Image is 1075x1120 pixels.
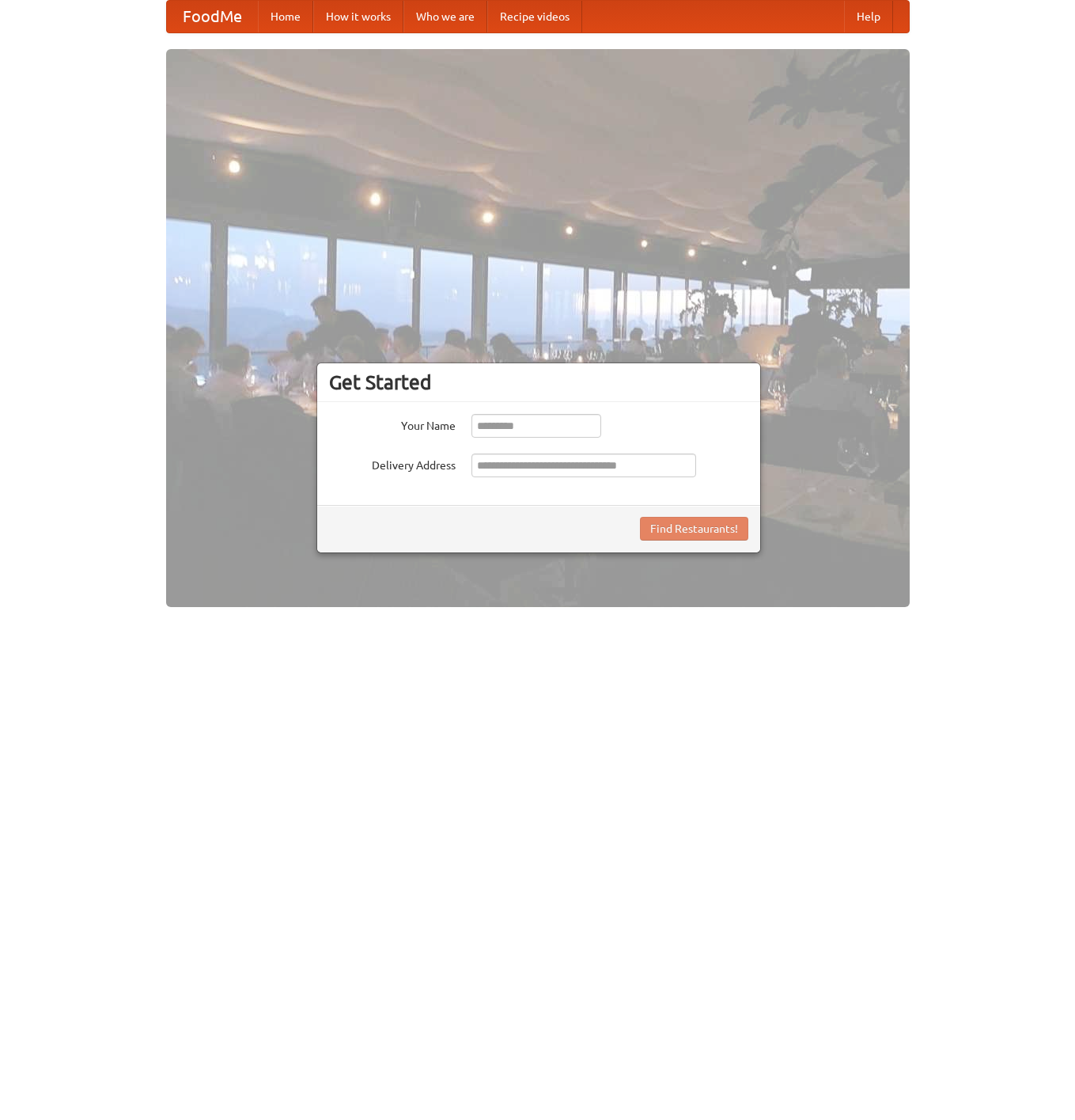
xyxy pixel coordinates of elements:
[403,1,487,32] a: Who we are
[844,1,893,32] a: Help
[329,454,456,473] label: Delivery Address
[313,1,403,32] a: How it works
[167,1,258,32] a: FoodMe
[640,517,748,541] button: Find Restaurants!
[487,1,582,32] a: Recipe videos
[258,1,313,32] a: Home
[329,414,456,434] label: Your Name
[329,370,748,394] h3: Get Started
